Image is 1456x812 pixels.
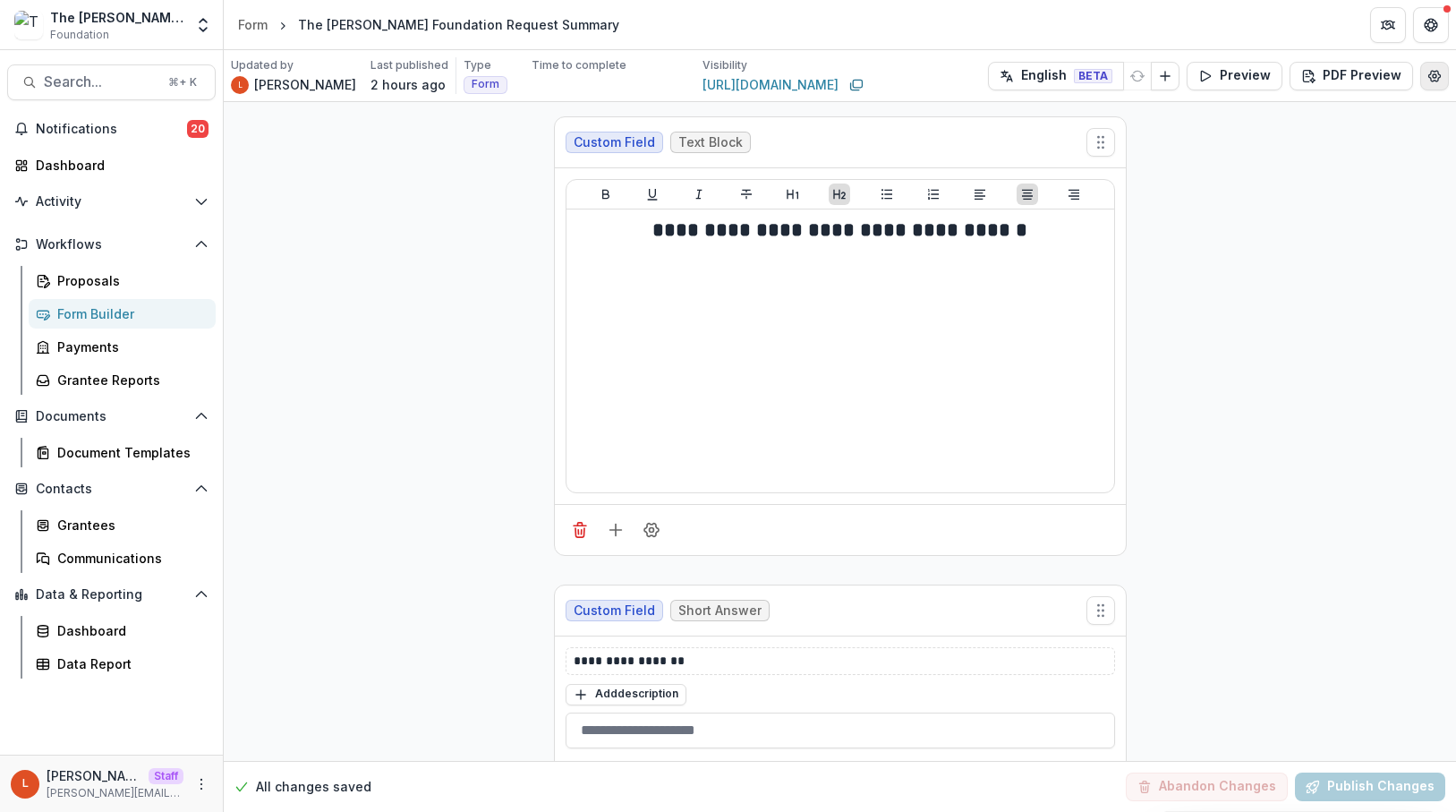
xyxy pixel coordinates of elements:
span: Custom Field [574,135,655,150]
button: Ordered List [923,184,944,205]
div: The [PERSON_NAME] Foundation Request Summary [298,15,619,34]
button: Underline [642,184,663,205]
button: Open Documents [7,402,216,431]
span: Short Answer [678,603,762,619]
button: Align Right [1063,184,1085,205]
button: Copy link [846,74,867,96]
button: Align Center [1017,184,1038,205]
div: Form [238,15,268,34]
a: Form Builder [29,299,216,329]
button: Edit Form Settings [1420,62,1449,90]
span: Search... [44,73,158,90]
button: Add Language [1151,62,1179,90]
span: 20 [187,120,209,138]
button: Strike [736,184,757,205]
a: Grantees [29,510,216,540]
span: Form [472,78,499,90]
div: Document Templates [57,443,201,462]
button: Partners [1370,7,1406,43]
div: Payments [57,338,201,356]
button: Search... [7,64,216,100]
button: Bold [595,184,617,205]
button: Open entity switcher [191,7,216,43]
a: Form [231,12,275,38]
button: Field Settings [637,516,666,544]
div: Proposals [57,271,201,290]
p: [PERSON_NAME][EMAIL_ADDRESS][DOMAIN_NAME] [47,785,183,801]
button: Move field [1086,596,1115,625]
button: Notifications20 [7,115,216,143]
a: Grantee Reports [29,365,216,395]
div: Communications [57,549,201,568]
span: Notifications [36,122,187,137]
span: Documents [36,409,187,424]
div: Form Builder [57,304,201,323]
p: Type [464,57,491,73]
a: Payments [29,332,216,362]
button: Abandon Changes [1126,773,1288,801]
p: 2 hours ago [370,75,446,94]
button: Add field [601,516,630,544]
span: Workflows [36,237,187,252]
button: Align Left [969,184,991,205]
button: Bullet List [876,184,898,205]
span: Text Block [678,135,743,150]
span: Activity [36,194,187,209]
div: The [PERSON_NAME] Foundation Workflow Sandbox [50,8,183,27]
a: [URL][DOMAIN_NAME] [702,75,839,94]
div: Grantee Reports [57,371,201,389]
a: Dashboard [7,150,216,180]
span: Data & Reporting [36,587,187,603]
p: Time to complete [532,57,626,73]
div: Dashboard [57,621,201,640]
a: Document Templates [29,438,216,467]
button: Move field [1086,128,1115,157]
button: Open Contacts [7,474,216,503]
div: Grantees [57,516,201,534]
button: Publish Changes [1295,773,1445,801]
p: All changes saved [256,778,371,797]
p: [PERSON_NAME] [47,766,141,785]
button: Open Activity [7,187,216,216]
button: Open Data & Reporting [7,580,216,609]
span: Custom Field [574,603,655,619]
span: Contacts [36,482,187,497]
div: Data Report [57,654,201,673]
button: PDF Preview [1290,62,1413,90]
button: Open Workflows [7,230,216,259]
button: Preview [1187,62,1282,90]
div: Lucy [238,81,243,89]
button: Heading 1 [782,184,804,205]
nav: breadcrumb [231,12,626,38]
a: Data Report [29,649,216,679]
p: Last published [370,57,448,73]
button: Italicize [688,184,710,205]
img: The Frist Foundation Workflow Sandbox [14,11,43,39]
p: Updated by [231,57,294,73]
button: Refresh Translation [1123,62,1152,90]
button: Heading 2 [829,184,850,205]
button: More [191,774,212,795]
button: English BETA [988,62,1124,90]
p: Staff [149,768,183,784]
div: Lucy [22,778,29,790]
a: Dashboard [29,616,216,645]
span: Foundation [50,27,109,43]
a: Proposals [29,266,216,295]
p: Visibility [702,57,747,73]
div: ⌘ + K [165,73,200,92]
button: Adddescription [566,684,686,705]
button: Get Help [1413,7,1449,43]
button: Delete field [566,516,594,544]
a: Communications [29,543,216,573]
p: [PERSON_NAME] [254,75,356,94]
div: Dashboard [36,156,201,175]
